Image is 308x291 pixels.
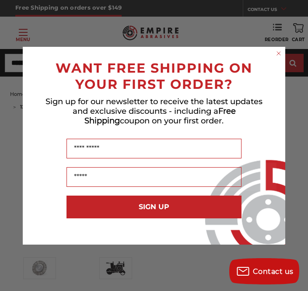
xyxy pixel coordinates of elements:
[66,167,241,187] input: Email
[56,60,252,92] span: WANT FREE SHIPPING ON YOUR FIRST ORDER?
[84,106,236,126] span: Free Shipping
[274,49,283,58] button: Close dialog
[45,97,262,126] span: Sign up for our newsletter to receive the latest updates and exclusive discounts - including a co...
[229,258,299,284] button: Contact us
[66,196,241,218] button: SIGN UP
[253,267,294,276] span: Contact us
